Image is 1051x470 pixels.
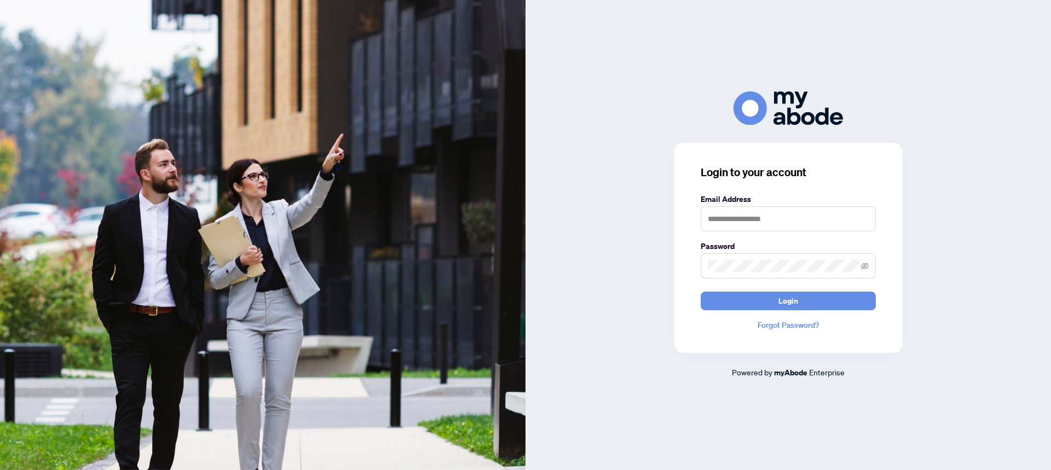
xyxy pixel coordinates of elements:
span: Login [778,292,798,310]
a: myAbode [774,367,807,379]
span: eye-invisible [861,262,869,270]
button: Login [701,292,876,310]
span: Enterprise [809,367,845,377]
h3: Login to your account [701,165,876,180]
img: ma-logo [734,91,843,125]
label: Email Address [701,193,876,205]
label: Password [701,240,876,252]
a: Forgot Password? [701,319,876,331]
span: Powered by [732,367,772,377]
